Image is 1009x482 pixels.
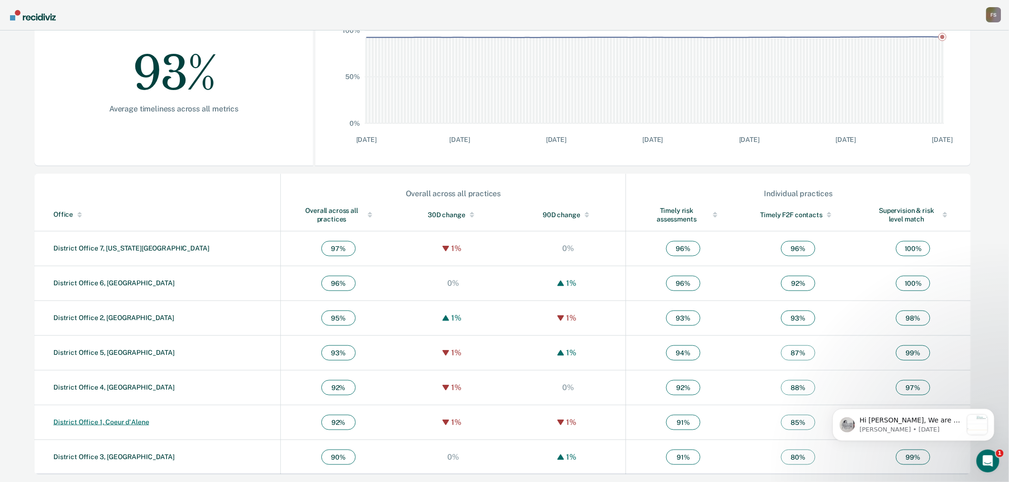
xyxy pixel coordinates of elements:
[449,244,464,253] div: 1%
[321,276,356,291] span: 96 %
[741,199,856,231] th: Toggle SortBy
[53,418,149,426] a: District Office 1, Coeur d'Alene
[560,244,577,253] div: 0%
[896,241,930,256] span: 100 %
[781,345,815,361] span: 87 %
[511,199,626,231] th: Toggle SortBy
[445,452,462,462] div: 0%
[449,348,464,357] div: 1%
[781,415,815,430] span: 85 %
[896,276,930,291] span: 100 %
[666,345,700,361] span: 94 %
[564,313,579,322] div: 1%
[321,380,356,395] span: 92 %
[781,276,815,291] span: 92 %
[781,380,815,395] span: 88 %
[53,279,175,287] a: District Office 6, [GEOGRAPHIC_DATA]
[739,136,760,143] text: [DATE]
[449,383,464,392] div: 1%
[53,314,174,321] a: District Office 2, [GEOGRAPHIC_DATA]
[449,313,464,322] div: 1%
[666,415,700,430] span: 91 %
[321,241,356,256] span: 97 %
[645,206,722,223] div: Timely risk assessments
[65,104,283,113] div: Average timeliness across all metrics
[450,136,470,143] text: [DATE]
[564,452,579,462] div: 1%
[415,211,492,219] div: 30D change
[41,36,144,44] p: Message from Kim, sent 2w ago
[53,453,175,461] a: District Office 3, [GEOGRAPHIC_DATA]
[996,450,1004,457] span: 1
[356,136,377,143] text: [DATE]
[449,418,464,427] div: 1%
[53,244,209,252] a: District Office 7, [US_STATE][GEOGRAPHIC_DATA]
[626,199,741,231] th: Toggle SortBy
[445,279,462,288] div: 0%
[818,390,1009,456] iframe: Intercom notifications message
[896,380,930,395] span: 97 %
[560,383,577,392] div: 0%
[896,311,930,326] span: 98 %
[53,349,175,356] a: District Office 5, [GEOGRAPHIC_DATA]
[986,7,1001,22] button: Profile dropdown button
[53,211,277,219] div: Office
[627,189,970,198] div: Individual practices
[836,136,856,143] text: [DATE]
[666,276,700,291] span: 96 %
[666,311,700,326] span: 93 %
[321,311,356,326] span: 95 %
[41,27,144,271] span: Hi [PERSON_NAME], We are so excited to announce a brand new feature: AI case note search! 📣 Findi...
[977,450,999,472] iframe: Intercom live chat
[564,348,579,357] div: 1%
[546,136,566,143] text: [DATE]
[781,311,815,326] span: 93 %
[65,28,283,104] div: 93%
[875,206,952,223] div: Supervision & risk level match
[856,199,971,231] th: Toggle SortBy
[321,450,356,465] span: 90 %
[666,380,700,395] span: 92 %
[300,206,377,223] div: Overall across all practices
[564,418,579,427] div: 1%
[666,450,700,465] span: 91 %
[10,10,56,20] img: Recidiviz
[896,345,930,361] span: 99 %
[281,199,396,231] th: Toggle SortBy
[530,211,607,219] div: 90D change
[781,450,815,465] span: 80 %
[281,189,625,198] div: Overall across all practices
[760,211,837,219] div: Timely F2F contacts
[53,383,175,391] a: District Office 4, [GEOGRAPHIC_DATA]
[643,136,663,143] text: [DATE]
[781,241,815,256] span: 96 %
[34,199,281,231] th: Toggle SortBy
[564,279,579,288] div: 1%
[932,136,953,143] text: [DATE]
[321,345,356,361] span: 93 %
[321,415,356,430] span: 92 %
[666,241,700,256] span: 96 %
[986,7,1001,22] div: F S
[896,450,930,465] span: 99 %
[396,199,511,231] th: Toggle SortBy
